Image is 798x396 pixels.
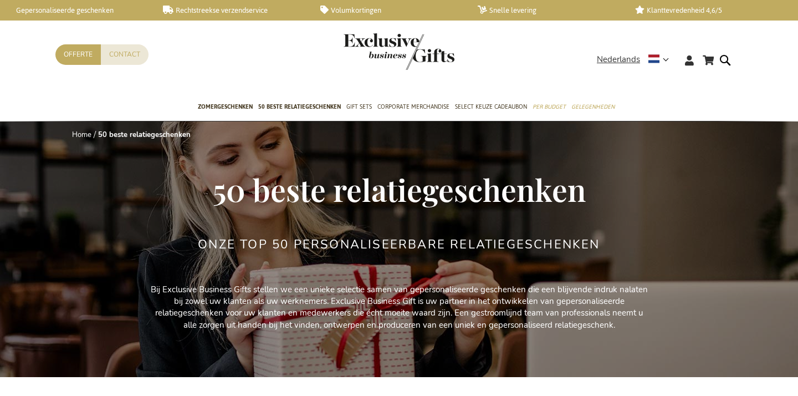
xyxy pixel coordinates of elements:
[533,94,566,121] a: Per Budget
[320,6,460,15] a: Volumkortingen
[98,130,191,140] strong: 50 beste relatiegeschenken
[571,94,615,121] a: Gelegenheden
[198,94,253,121] a: Zomergeschenken
[533,101,566,113] span: Per Budget
[478,6,617,15] a: Snelle levering
[198,101,253,113] span: Zomergeschenken
[213,169,586,210] span: 50 beste relatiegeschenken
[344,33,399,70] a: store logo
[455,101,527,113] span: Select Keuze Cadeaubon
[635,6,775,15] a: Klanttevredenheid 4,6/5
[258,101,341,113] span: 50 beste relatiegeschenken
[455,94,527,121] a: Select Keuze Cadeaubon
[346,94,372,121] a: Gift Sets
[377,94,449,121] a: Corporate Merchandise
[344,33,454,70] img: Exclusive Business gifts logo
[72,130,91,140] a: Home
[377,101,449,113] span: Corporate Merchandise
[258,94,341,121] a: 50 beste relatiegeschenken
[55,44,101,65] a: Offerte
[198,238,600,251] h2: Onze TOP 50 Personaliseerbare Relatiegeschenken
[571,101,615,113] span: Gelegenheden
[101,44,149,65] a: Contact
[597,53,676,66] div: Nederlands
[6,6,145,15] a: Gepersonaliseerde geschenken
[163,6,303,15] a: Rechtstreekse verzendservice
[346,101,372,113] span: Gift Sets
[150,284,648,332] p: Bij Exclusive Business Gifts stellen we een unieke selectie samen van gepersonaliseerde geschenke...
[597,53,640,66] span: Nederlands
